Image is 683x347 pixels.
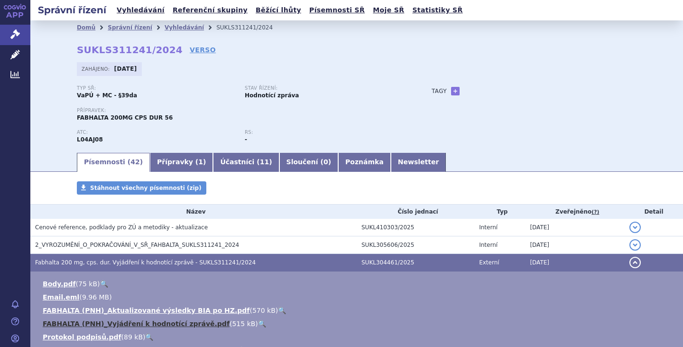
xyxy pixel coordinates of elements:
[77,24,95,31] a: Domů
[190,45,216,55] a: VERSO
[35,242,239,248] span: 2_VYROZUMĚNÍ_O_POKRAČOVÁNÍ_V_SŘ_FAHBALTA_SUKLS311241_2024
[451,87,460,95] a: +
[245,130,403,135] p: RS:
[232,320,255,328] span: 515 kB
[77,181,206,195] a: Stáhnout všechny písemnosti (zip)
[43,279,674,289] li: ( )
[253,4,304,17] a: Běžící lhůty
[357,219,474,236] td: SUKL410303/2025
[90,185,202,191] span: Stáhnout všechny písemnosti (zip)
[43,292,674,302] li: ( )
[165,24,204,31] a: Vyhledávání
[114,66,137,72] strong: [DATE]
[258,320,266,328] a: 🔍
[474,205,525,219] th: Typ
[629,239,641,251] button: detail
[216,20,285,35] li: SUKLS311241/2024
[479,224,498,231] span: Interní
[35,259,256,266] span: Fabhalta 200 mg, cps. dur. Vyjádření k hodnotící zprávě - SUKLS311241/2024
[77,136,103,143] strong: IPTAKOPAN
[77,85,235,91] p: Typ SŘ:
[432,85,447,97] h3: Tagy
[525,219,625,236] td: [DATE]
[43,332,674,342] li: ( )
[30,3,114,17] h2: Správní řízení
[30,205,357,219] th: Název
[357,236,474,254] td: SUKL305606/2025
[409,4,465,17] a: Statistiky SŘ
[245,92,299,99] strong: Hodnotící zpráva
[82,65,111,73] span: Zahájeno:
[213,153,279,172] a: Účastníci (11)
[525,205,625,219] th: Zveřejněno
[145,333,153,341] a: 🔍
[323,158,328,166] span: 0
[391,153,446,172] a: Newsletter
[198,158,203,166] span: 1
[77,130,235,135] p: ATC:
[245,85,403,91] p: Stav řízení:
[43,319,674,328] li: ( )
[306,4,368,17] a: Písemnosti SŘ
[43,307,249,314] a: FABHALTA (PNH)_Aktualizované výsledky BIA po HZ.pdf
[77,92,137,99] strong: VaPÚ + MC - §39da
[260,158,269,166] span: 11
[43,280,76,288] a: Body.pdf
[357,205,474,219] th: Číslo jednací
[338,153,391,172] a: Poznámka
[82,293,109,301] span: 9.96 MB
[279,153,338,172] a: Sloučení (0)
[124,333,143,341] span: 89 kB
[525,254,625,272] td: [DATE]
[629,257,641,268] button: detail
[108,24,152,31] a: Správní řízení
[77,44,183,56] strong: SUKLS311241/2024
[100,280,108,288] a: 🔍
[479,242,498,248] span: Interní
[77,114,173,121] span: FABHALTA 200MG CPS DUR 56
[170,4,250,17] a: Referenční skupiny
[114,4,167,17] a: Vyhledávání
[43,333,121,341] a: Protokol podpisů.pdf
[77,153,150,172] a: Písemnosti (42)
[43,293,79,301] a: Email.eml
[43,320,230,328] a: FABHALTA (PNH)_Vyjádření k hodnotící zprávě.pdf
[77,108,413,113] p: Přípravek:
[35,224,208,231] span: Cenové reference, podklady pro ZÚ a metodiky - aktualizace
[130,158,139,166] span: 42
[479,259,499,266] span: Externí
[357,254,474,272] td: SUKL304461/2025
[370,4,407,17] a: Moje SŘ
[591,209,599,216] abbr: (?)
[245,136,247,143] strong: -
[252,307,276,314] span: 570 kB
[629,222,641,233] button: detail
[278,307,286,314] a: 🔍
[625,205,683,219] th: Detail
[525,236,625,254] td: [DATE]
[78,280,97,288] span: 75 kB
[43,306,674,315] li: ( )
[150,153,213,172] a: Přípravky (1)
